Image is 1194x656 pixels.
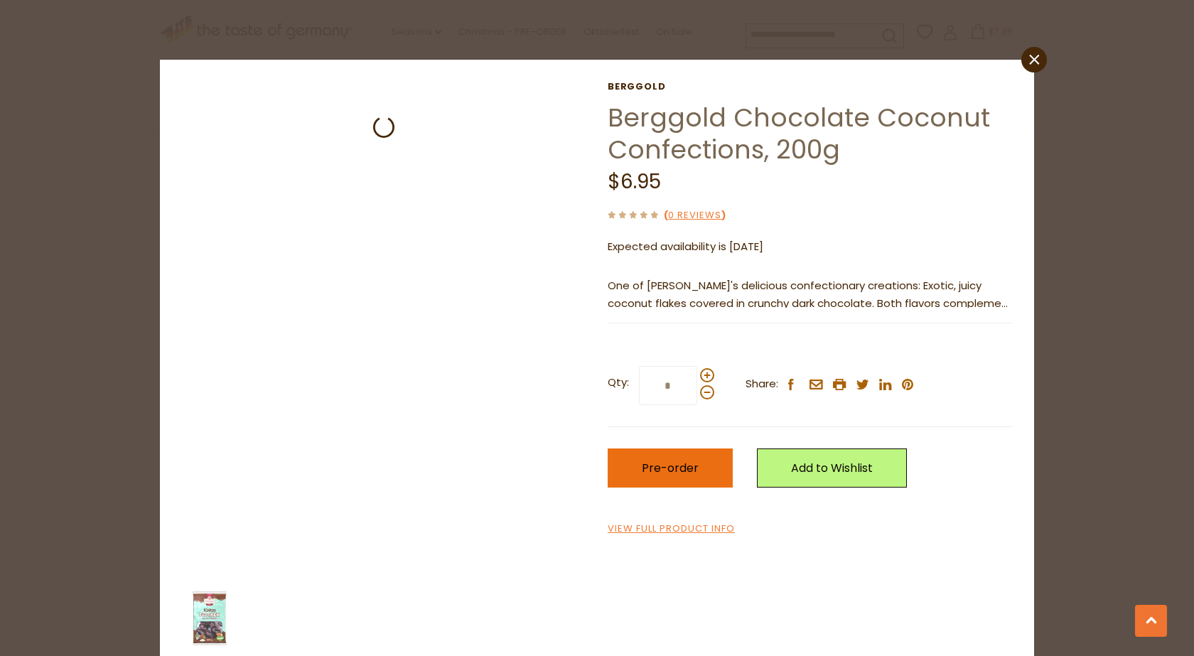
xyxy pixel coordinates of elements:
[642,460,699,476] span: Pre-order
[608,81,1013,92] a: Berggold
[608,522,735,537] a: View Full Product Info
[608,374,629,392] strong: Qty:
[668,208,721,223] a: 0 Reviews
[608,238,1013,256] p: Expected availability is [DATE]
[757,448,907,488] a: Add to Wishlist
[608,100,990,168] a: Berggold Chocolate Coconut Confections, 200g
[181,590,238,647] img: Berggold Chocolate Coconut Confections, 200g
[608,448,733,488] button: Pre-order
[746,375,778,393] span: Share:
[664,208,726,222] span: ( )
[639,366,697,405] input: Qty:
[608,168,661,195] span: $6.95
[608,277,1013,313] p: One of [PERSON_NAME]'s delicious confectionary creations: Exotic, juicy coconut flakes covered in...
